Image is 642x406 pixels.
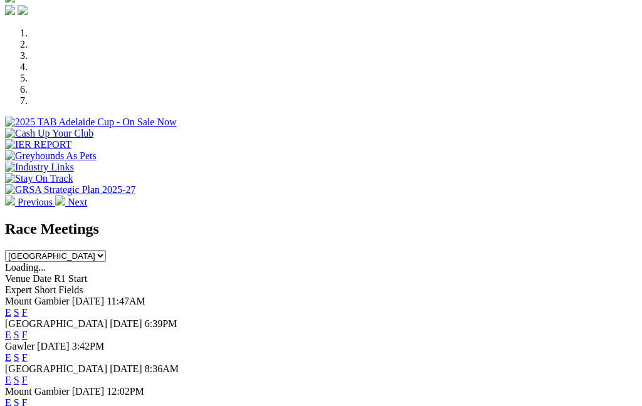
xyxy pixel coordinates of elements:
[54,273,87,284] span: R1 Start
[5,128,93,139] img: Cash Up Your Club
[5,341,34,351] span: Gawler
[145,318,177,329] span: 6:39PM
[5,221,637,237] h2: Race Meetings
[145,363,179,374] span: 8:36AM
[34,284,56,295] span: Short
[5,195,15,206] img: chevron-left-pager-white.svg
[55,197,87,207] a: Next
[55,195,65,206] img: chevron-right-pager-white.svg
[37,341,70,351] span: [DATE]
[5,307,11,318] a: E
[5,375,11,385] a: E
[72,341,105,351] span: 3:42PM
[18,5,28,15] img: twitter.svg
[107,296,145,306] span: 11:47AM
[22,352,28,363] a: F
[5,273,30,284] span: Venue
[5,296,70,306] span: Mount Gambier
[58,284,83,295] span: Fields
[72,386,105,397] span: [DATE]
[5,386,70,397] span: Mount Gambier
[72,296,105,306] span: [DATE]
[5,139,71,150] img: IER REPORT
[110,363,142,374] span: [DATE]
[5,150,97,162] img: Greyhounds As Pets
[22,330,28,340] a: F
[5,363,107,374] span: [GEOGRAPHIC_DATA]
[5,284,32,295] span: Expert
[107,386,144,397] span: 12:02PM
[5,162,74,173] img: Industry Links
[5,173,73,184] img: Stay On Track
[14,307,19,318] a: S
[5,197,55,207] a: Previous
[14,375,19,385] a: S
[5,117,177,128] img: 2025 TAB Adelaide Cup - On Sale Now
[5,184,135,195] img: GRSA Strategic Plan 2025-27
[18,197,53,207] span: Previous
[5,318,107,329] span: [GEOGRAPHIC_DATA]
[22,375,28,385] a: F
[68,197,87,207] span: Next
[5,352,11,363] a: E
[5,330,11,340] a: E
[14,330,19,340] a: S
[5,5,15,15] img: facebook.svg
[14,352,19,363] a: S
[33,273,51,284] span: Date
[22,307,28,318] a: F
[5,262,46,273] span: Loading...
[110,318,142,329] span: [DATE]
